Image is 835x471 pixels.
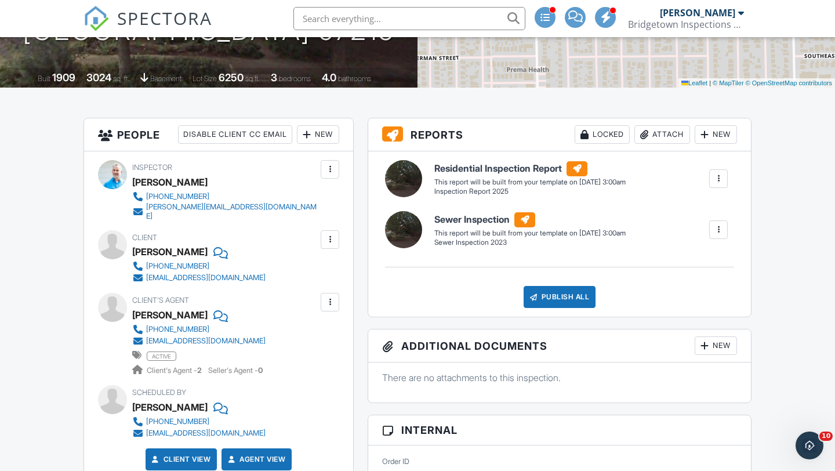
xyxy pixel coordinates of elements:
[146,417,209,426] div: [PHONE_NUMBER]
[86,71,111,84] div: 3024
[132,324,266,335] a: [PHONE_NUMBER]
[338,74,371,83] span: bathrooms
[208,366,263,375] span: Seller's Agent -
[132,173,208,191] div: [PERSON_NAME]
[146,273,266,282] div: [EMAIL_ADDRESS][DOMAIN_NAME]
[132,388,186,397] span: Scheduled By
[83,16,212,40] a: SPECTORA
[132,202,318,221] a: [PERSON_NAME][EMAIL_ADDRESS][DOMAIN_NAME]
[150,74,181,83] span: basement
[146,429,266,438] div: [EMAIL_ADDRESS][DOMAIN_NAME]
[132,398,208,416] div: [PERSON_NAME]
[746,79,832,86] a: © OpenStreetMap contributors
[132,163,172,172] span: Inspector
[178,125,292,144] div: Disable Client CC Email
[695,125,737,144] div: New
[117,6,212,30] span: SPECTORA
[219,71,244,84] div: 6250
[150,454,211,465] a: Client View
[382,371,737,384] p: There are no attachments to this inspection.
[146,202,318,221] div: [PERSON_NAME][EMAIL_ADDRESS][DOMAIN_NAME]
[132,191,318,202] a: [PHONE_NUMBER]
[38,74,50,83] span: Built
[660,7,735,19] div: [PERSON_NAME]
[279,74,311,83] span: bedrooms
[146,325,209,334] div: [PHONE_NUMBER]
[634,125,690,144] div: Attach
[132,416,266,427] a: [PHONE_NUMBER]
[796,432,823,459] iframe: Intercom live chat
[293,7,525,30] input: Search everything...
[434,177,626,187] div: This report will be built from your template on [DATE] 3:00am
[368,118,751,151] h3: Reports
[52,71,75,84] div: 1909
[368,329,751,363] h3: Additional Documents
[146,262,209,271] div: [PHONE_NUMBER]
[271,71,277,84] div: 3
[368,415,751,445] h3: Internal
[226,454,285,465] a: Agent View
[132,233,157,242] span: Client
[147,366,204,375] span: Client's Agent -
[132,260,266,272] a: [PHONE_NUMBER]
[382,456,409,467] label: Order ID
[819,432,833,441] span: 10
[258,366,263,375] strong: 0
[434,161,626,176] h6: Residential Inspection Report
[434,229,626,238] div: This report will be built from your template on [DATE] 3:00am
[132,272,266,284] a: [EMAIL_ADDRESS][DOMAIN_NAME]
[113,74,129,83] span: sq. ft.
[297,125,339,144] div: New
[245,74,260,83] span: sq.ft.
[83,6,109,31] img: The Best Home Inspection Software - Spectora
[193,74,217,83] span: Lot Size
[132,335,266,347] a: [EMAIL_ADDRESS][DOMAIN_NAME]
[132,296,189,305] span: Client's Agent
[132,306,208,324] a: [PERSON_NAME]
[695,336,737,355] div: New
[434,187,626,197] div: Inspection Report 2025
[434,238,626,248] div: Sewer Inspection 2023
[575,125,630,144] div: Locked
[713,79,744,86] a: © MapTiler
[434,212,626,227] h6: Sewer Inspection
[132,243,208,260] div: [PERSON_NAME]
[322,71,336,84] div: 4.0
[132,427,266,439] a: [EMAIL_ADDRESS][DOMAIN_NAME]
[147,352,176,361] span: active
[524,286,596,308] div: Publish All
[146,192,209,201] div: [PHONE_NUMBER]
[628,19,744,30] div: Bridgetown Inspections LLC
[709,79,711,86] span: |
[146,336,266,346] div: [EMAIL_ADDRESS][DOMAIN_NAME]
[197,366,202,375] strong: 2
[84,118,353,151] h3: People
[681,79,707,86] a: Leaflet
